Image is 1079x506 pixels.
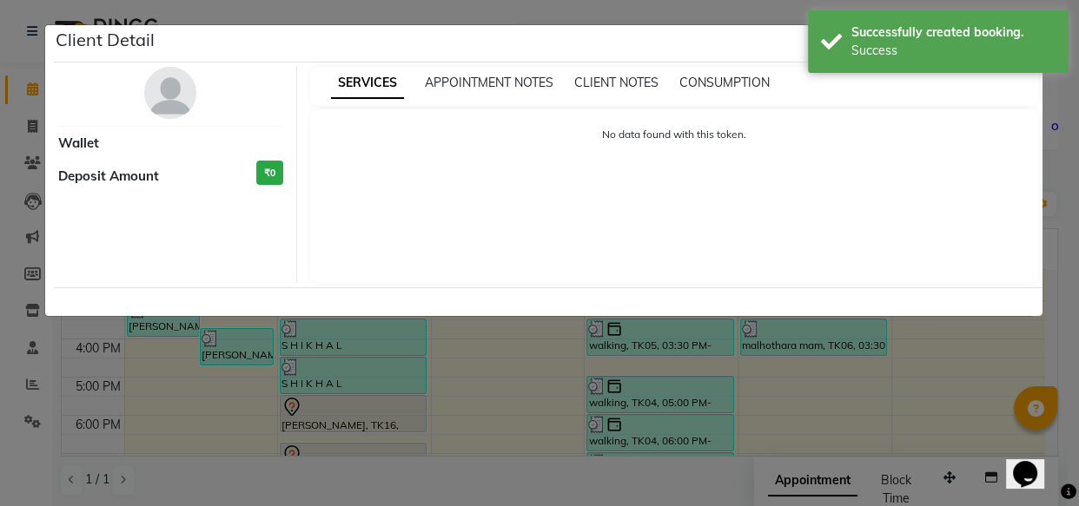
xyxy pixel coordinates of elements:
h5: Client Detail [56,27,155,53]
span: Deposit Amount [58,167,159,187]
iframe: chat widget [1006,437,1062,489]
span: SERVICES [331,68,404,99]
h3: ₹0 [256,161,283,186]
span: Wallet [58,134,99,154]
div: Successfully created booking. [851,23,1056,42]
div: Success [851,42,1056,60]
p: No data found with this token. [328,127,1022,142]
img: avatar [144,67,196,119]
span: APPOINTMENT NOTES [425,75,553,90]
span: CLIENT NOTES [574,75,659,90]
span: CONSUMPTION [679,75,770,90]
